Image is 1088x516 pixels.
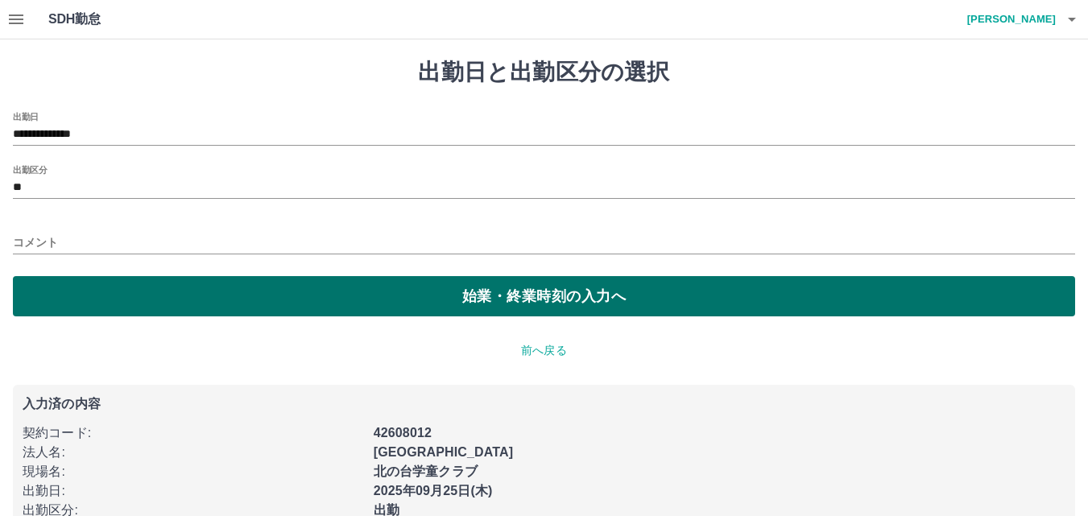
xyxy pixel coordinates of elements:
b: 北の台学童クラブ [374,464,478,478]
label: 出勤日 [13,110,39,122]
button: 始業・終業時刻の入力へ [13,276,1075,316]
b: 42608012 [374,426,432,440]
p: 法人名 : [23,443,364,462]
b: [GEOGRAPHIC_DATA] [374,445,514,459]
p: 出勤日 : [23,481,364,501]
p: 契約コード : [23,423,364,443]
p: 前へ戻る [13,342,1075,359]
label: 出勤区分 [13,163,47,175]
p: 入力済の内容 [23,398,1065,411]
p: 現場名 : [23,462,364,481]
h1: 出勤日と出勤区分の選択 [13,59,1075,86]
b: 2025年09月25日(木) [374,484,493,497]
